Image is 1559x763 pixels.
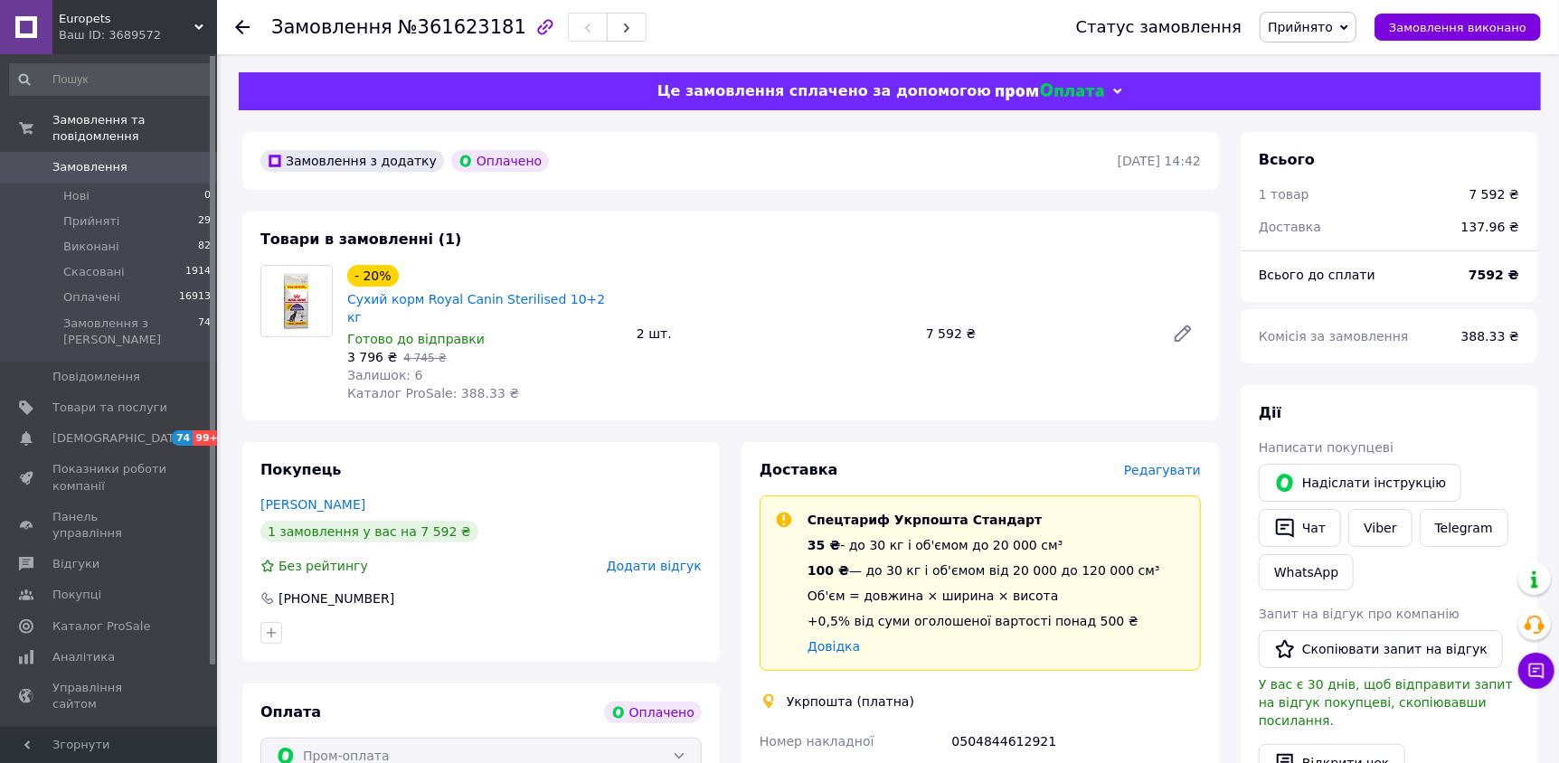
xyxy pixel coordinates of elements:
a: Telegram [1420,509,1508,547]
img: Сухий корм Royal Canin Sterilised 10+2 кг [261,266,332,336]
span: Без рейтингу [279,559,368,573]
div: 0504844612921 [949,725,1205,758]
a: Сухий корм Royal Canin Sterilised 10+2 кг [347,292,605,325]
div: - 20% [347,265,399,287]
span: 74 [172,430,193,446]
span: Додати відгук [607,559,702,573]
span: Аналітика [52,649,115,665]
img: evopay logo [996,83,1104,100]
div: - до 30 кг і об'ємом до 20 000 см³ [808,536,1160,554]
a: Viber [1348,509,1412,547]
span: Показники роботи компанії [52,461,167,494]
span: Каталог ProSale: 388.33 ₴ [347,386,519,400]
span: Залишок: 6 [347,368,423,382]
div: Статус замовлення [1076,18,1242,36]
div: 1 замовлення у вас на 7 592 ₴ [260,521,478,542]
span: Запит на відгук про компанію [1259,607,1460,621]
span: 74 [198,316,211,348]
button: Чат з покупцем [1518,653,1554,689]
span: Замовлення та повідомлення [52,112,217,145]
div: Ваш ID: 3689572 [59,27,217,43]
span: Доставка [760,461,838,478]
input: Пошук [9,63,213,96]
time: [DATE] 14:42 [1118,154,1201,168]
div: Оплачено [604,702,702,723]
div: 7 592 ₴ [919,321,1157,346]
span: 29 [198,213,211,230]
span: Оплата [260,703,321,721]
span: Виконані [63,239,119,255]
a: [PERSON_NAME] [260,497,365,512]
span: Всього до сплати [1259,268,1375,282]
div: 137.96 ₴ [1450,207,1530,247]
span: Спецтариф Укрпошта Стандарт [808,513,1042,527]
span: Редагувати [1124,463,1201,477]
span: Комісія за замовлення [1259,329,1409,344]
div: 2 шт. [629,321,919,346]
span: Скасовані [63,264,125,280]
button: Скопіювати запит на відгук [1259,630,1503,668]
span: [DEMOGRAPHIC_DATA] [52,430,186,447]
span: 0 [204,188,211,204]
span: Написати покупцеві [1259,440,1394,455]
span: Панель управління [52,509,167,542]
span: Нові [63,188,90,204]
span: 1 товар [1259,187,1309,202]
span: 4 745 ₴ [403,352,446,364]
span: Товари в замовленні (1) [260,231,462,248]
span: 1914 [185,264,211,280]
span: Це замовлення сплачено за допомогою [657,82,991,99]
div: [PHONE_NUMBER] [277,589,396,608]
button: Чат [1259,509,1341,547]
button: Замовлення виконано [1375,14,1541,41]
div: Повернутися назад [235,18,250,36]
span: 82 [198,239,211,255]
span: Europets [59,11,194,27]
div: Оплачено [451,150,549,172]
span: Покупці [52,587,101,603]
span: Відгуки [52,556,99,572]
span: №361623181 [398,16,526,38]
span: 3 796 ₴ [347,350,397,364]
div: +0,5% від суми оголошеної вартості понад 500 ₴ [808,612,1160,630]
span: Всього [1259,151,1315,168]
a: Редагувати [1165,316,1201,352]
span: Готово до відправки [347,332,485,346]
div: Об'єм = довжина × ширина × висота [808,587,1160,605]
span: Оплачені [63,289,120,306]
span: Товари та послуги [52,400,167,416]
span: Повідомлення [52,369,140,385]
span: У вас є 30 днів, щоб відправити запит на відгук покупцеві, скопіювавши посилання. [1259,677,1513,728]
b: 7592 ₴ [1469,268,1519,282]
span: Замовлення [52,159,128,175]
span: Прийняті [63,213,119,230]
span: Номер накладної [760,734,874,749]
div: Укрпошта (платна) [782,692,919,711]
span: 35 ₴ [808,538,840,552]
span: Дії [1259,404,1281,421]
span: 16913 [179,289,211,306]
div: Замовлення з додатку [260,150,444,172]
div: 7 592 ₴ [1469,185,1519,203]
div: — до 30 кг і об'ємом від 20 000 до 120 000 см³ [808,561,1160,579]
button: Надіслати інструкцію [1259,464,1461,502]
span: Управління сайтом [52,680,167,712]
span: Покупець [260,461,342,478]
span: Замовлення з [PERSON_NAME] [63,316,198,348]
span: 99+ [193,430,222,446]
a: WhatsApp [1259,554,1354,590]
span: 100 ₴ [808,563,849,578]
span: Прийнято [1268,20,1333,34]
span: Замовлення [271,16,392,38]
span: Доставка [1259,220,1321,234]
span: Замовлення виконано [1389,21,1526,34]
a: Довідка [808,639,860,654]
span: 388.33 ₴ [1461,329,1519,344]
span: Каталог ProSale [52,618,150,635]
